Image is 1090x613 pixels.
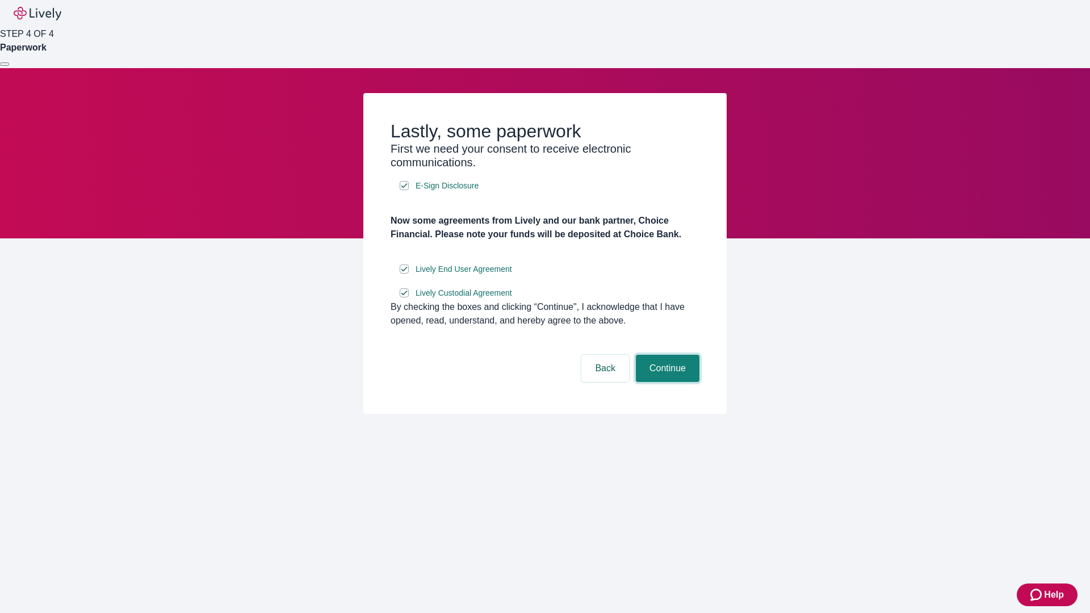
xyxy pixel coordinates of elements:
a: e-sign disclosure document [413,286,514,300]
span: Help [1044,588,1064,602]
span: Lively Custodial Agreement [416,287,512,299]
button: Zendesk support iconHelp [1017,583,1078,606]
span: Lively End User Agreement [416,263,512,275]
span: E-Sign Disclosure [416,180,479,192]
h4: Now some agreements from Lively and our bank partner, Choice Financial. Please note your funds wi... [391,214,699,241]
h3: First we need your consent to receive electronic communications. [391,142,699,169]
button: Back [581,355,629,382]
svg: Zendesk support icon [1030,588,1044,602]
h2: Lastly, some paperwork [391,120,699,142]
a: e-sign disclosure document [413,179,481,193]
div: By checking the boxes and clicking “Continue", I acknowledge that I have opened, read, understand... [391,300,699,328]
button: Continue [636,355,699,382]
a: e-sign disclosure document [413,262,514,276]
img: Lively [14,7,61,20]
